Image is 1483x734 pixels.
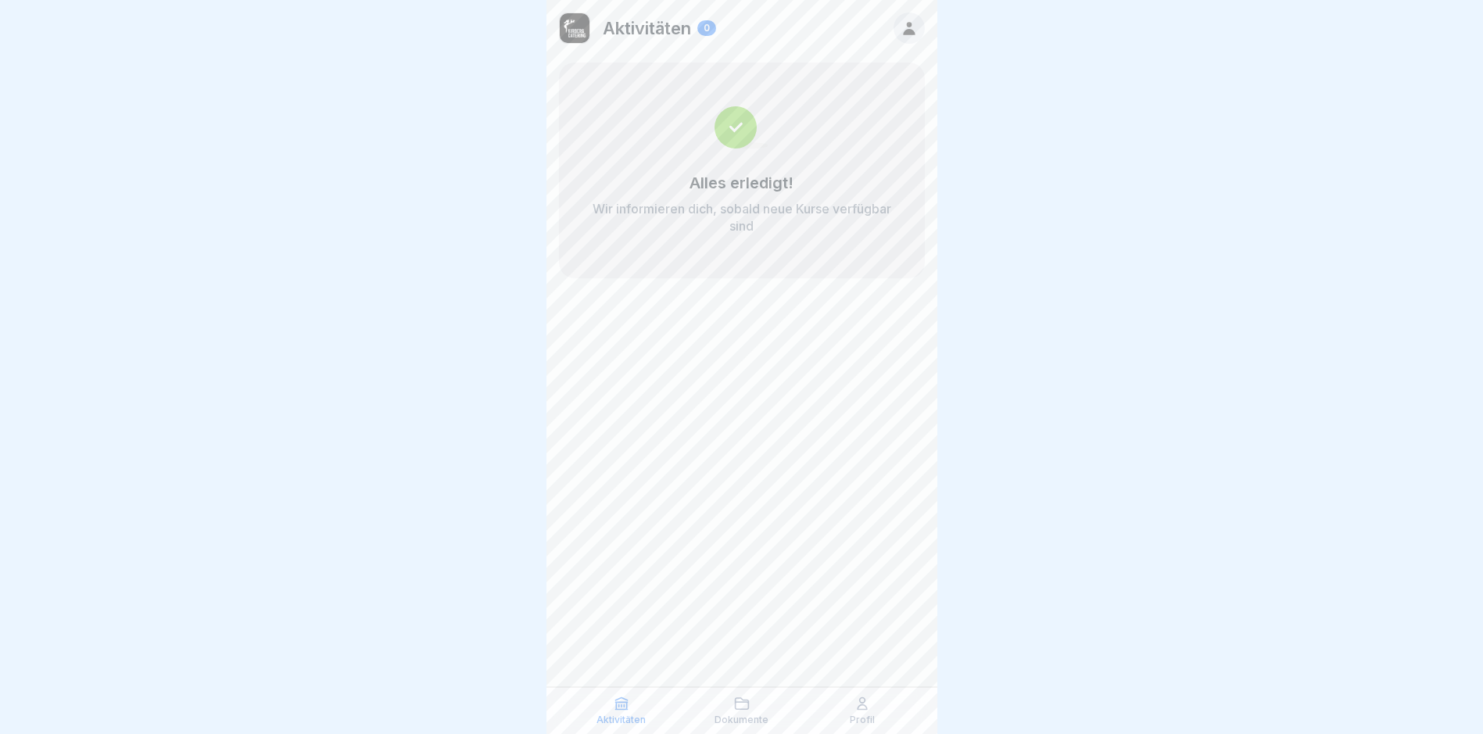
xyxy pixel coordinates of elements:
p: Aktivitäten [603,18,691,38]
p: Aktivitäten [596,714,646,725]
p: Profil [850,714,875,725]
p: Wir informieren dich, sobald neue Kurse verfügbar sind [590,200,894,235]
div: 0 [697,20,716,36]
p: Alles erledigt! [690,174,793,192]
img: ewxb9rjzulw9ace2na8lwzf2.png [560,13,589,43]
img: completed.svg [715,106,768,149]
p: Dokumente [715,714,768,725]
